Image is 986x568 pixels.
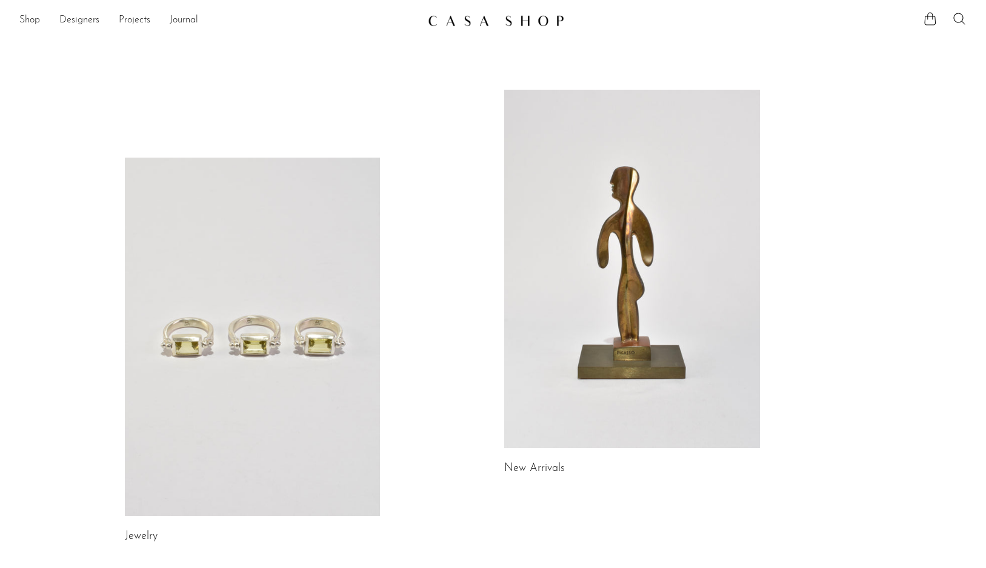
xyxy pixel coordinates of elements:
[119,13,150,28] a: Projects
[19,10,418,31] nav: Desktop navigation
[125,531,158,542] a: Jewelry
[170,13,198,28] a: Journal
[19,13,40,28] a: Shop
[504,463,565,474] a: New Arrivals
[19,10,418,31] ul: NEW HEADER MENU
[59,13,99,28] a: Designers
